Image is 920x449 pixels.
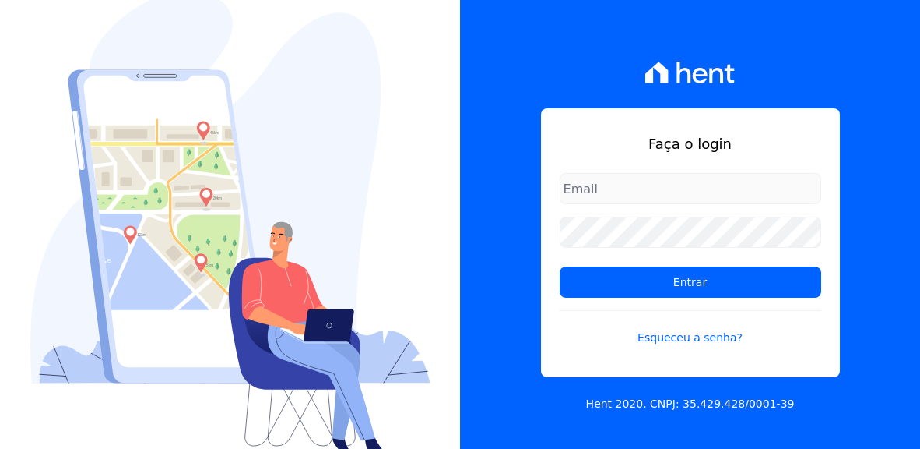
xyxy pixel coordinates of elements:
input: Email [560,173,821,204]
input: Entrar [560,267,821,298]
a: Esqueceu a senha? [560,310,821,346]
h1: Faça o login [560,133,821,154]
p: Hent 2020. CNPJ: 35.429.428/0001-39 [586,396,795,412]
